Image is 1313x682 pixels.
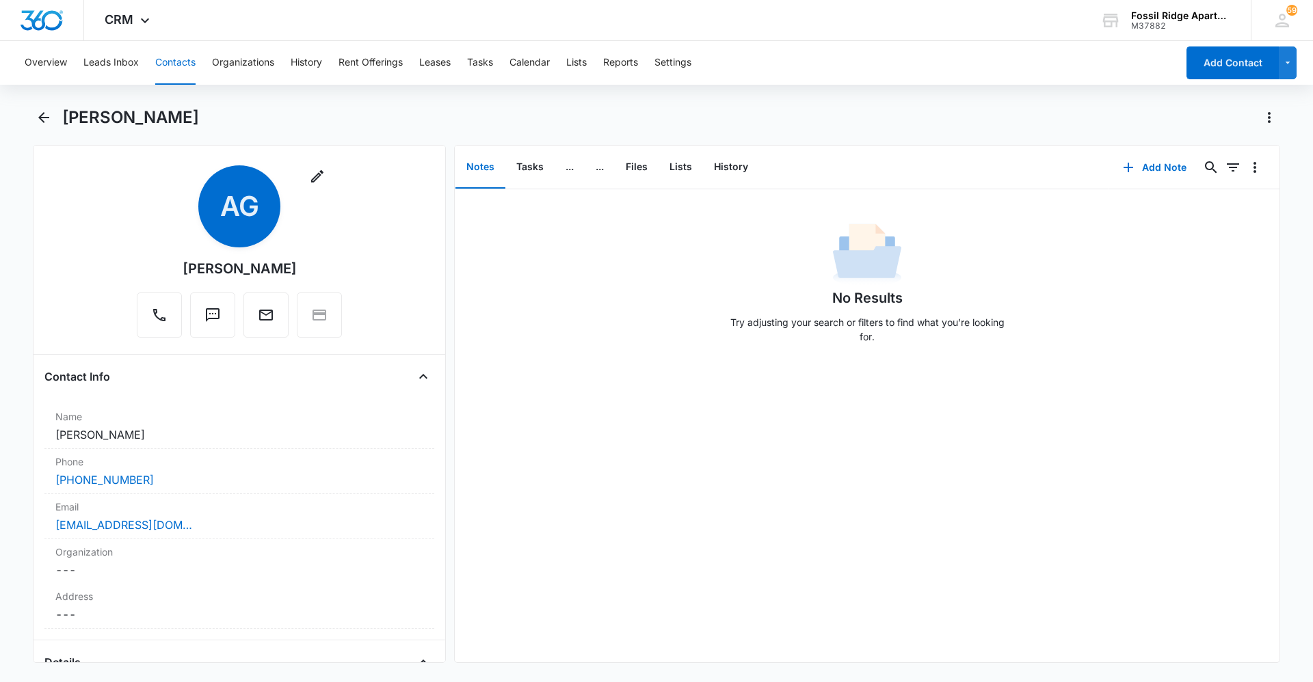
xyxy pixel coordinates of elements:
[1131,21,1231,31] div: account id
[412,366,434,387] button: Close
[585,146,615,189] button: ...
[44,584,434,629] div: Address---
[25,41,67,85] button: Overview
[1286,5,1297,16] span: 59
[190,314,235,325] a: Text
[467,41,493,85] button: Tasks
[654,41,691,85] button: Settings
[1286,5,1297,16] div: notifications count
[659,146,703,189] button: Lists
[55,606,423,623] dd: ---
[1258,107,1280,128] button: Actions
[55,426,423,443] dd: [PERSON_NAME]
[703,146,759,189] button: History
[339,41,403,85] button: Rent Offerings
[44,368,110,385] h4: Contact Info
[833,219,901,288] img: No Data
[33,107,54,128] button: Back
[566,41,587,85] button: Lists
[724,315,1011,344] p: Try adjusting your search or filters to find what you’re looking for.
[1222,156,1244,178] button: Filters
[1109,151,1200,184] button: Add Note
[1131,10,1231,21] div: account name
[832,288,903,308] h1: No Results
[44,494,434,539] div: Email[EMAIL_ADDRESS][DOMAIN_NAME]
[55,454,423,469] label: Phone
[183,258,297,279] div: [PERSON_NAME]
[603,41,638,85] button: Reports
[243,292,289,338] button: Email
[55,562,423,578] dd: ---
[455,146,505,189] button: Notes
[83,41,139,85] button: Leads Inbox
[62,107,199,128] h1: [PERSON_NAME]
[509,41,550,85] button: Calendar
[1244,156,1266,178] button: Overflow Menu
[44,654,81,670] h4: Details
[243,314,289,325] a: Email
[190,292,235,338] button: Text
[1186,46,1279,79] button: Add Contact
[55,517,192,533] a: [EMAIL_ADDRESS][DOMAIN_NAME]
[55,589,423,603] label: Address
[55,472,154,488] a: [PHONE_NUMBER]
[137,314,182,325] a: Call
[137,292,182,338] button: Call
[55,545,423,559] label: Organization
[55,500,423,514] label: Email
[198,165,280,247] span: AG
[44,404,434,449] div: Name[PERSON_NAME]
[44,539,434,584] div: Organization---
[105,12,133,27] span: CRM
[419,41,451,85] button: Leases
[555,146,585,189] button: ...
[1200,156,1222,178] button: Search...
[291,41,322,85] button: History
[412,651,434,673] button: Close
[505,146,555,189] button: Tasks
[44,449,434,494] div: Phone[PHONE_NUMBER]
[615,146,659,189] button: Files
[155,41,196,85] button: Contacts
[212,41,274,85] button: Organizations
[55,409,423,424] label: Name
